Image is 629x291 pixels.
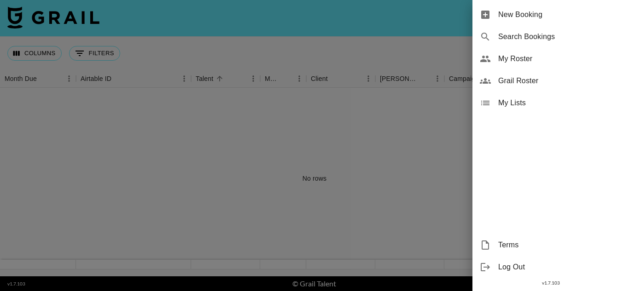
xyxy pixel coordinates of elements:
span: Log Out [498,262,622,273]
div: My Lists [472,92,629,114]
span: Grail Roster [498,75,622,86]
span: My Roster [498,53,622,64]
span: Terms [498,240,622,251]
div: v 1.7.103 [472,278,629,288]
div: Terms [472,234,629,256]
div: Grail Roster [472,70,629,92]
div: New Booking [472,4,629,26]
span: New Booking [498,9,622,20]
span: Search Bookings [498,31,622,42]
div: Log Out [472,256,629,278]
div: My Roster [472,48,629,70]
span: My Lists [498,97,622,108]
div: Search Bookings [472,26,629,48]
